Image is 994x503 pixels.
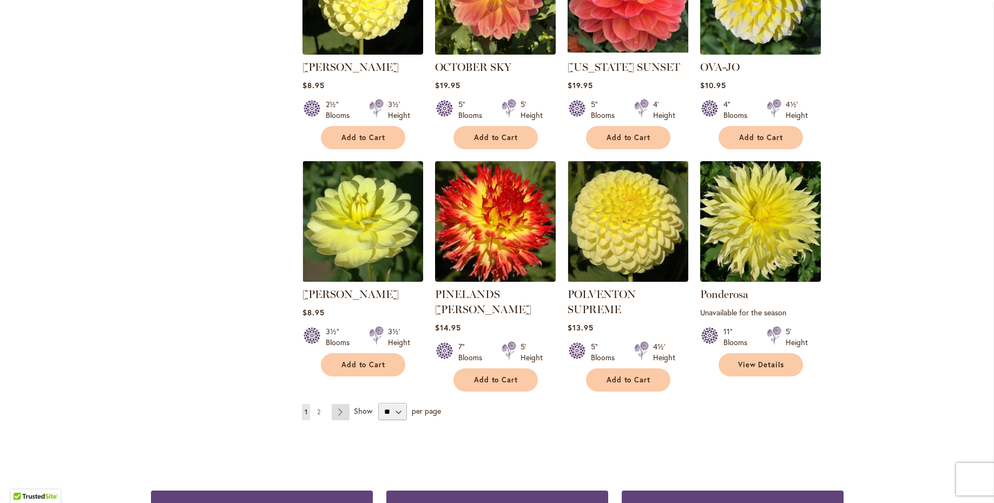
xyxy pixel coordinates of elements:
div: 5" Blooms [591,99,621,121]
a: View Details [719,353,803,376]
img: Ponderosa [700,161,821,282]
span: $13.95 [568,322,594,333]
a: PINELANDS PAM [435,274,556,284]
a: [US_STATE] SUNSET [568,61,680,74]
span: Add to Cart [739,133,784,142]
p: Unavailable for the season [700,307,821,317]
span: $19.95 [568,80,593,90]
span: Add to Cart [607,375,651,385]
div: 4' Height [653,99,675,121]
span: $8.95 [302,307,325,317]
button: Add to Cart [719,126,803,149]
a: POLVENTON SUPREME [568,274,688,284]
button: Add to Cart [453,126,538,149]
span: Add to Cart [607,133,651,142]
div: 3½' Height [388,326,410,348]
div: 4½' Height [653,341,675,363]
a: 2 [314,404,323,420]
a: OCTOBER SKY [435,61,511,74]
div: 5" Blooms [591,341,621,363]
span: 2 [317,408,320,416]
span: Add to Cart [341,133,386,142]
div: 4½' Height [786,99,808,121]
a: OVA-JO [700,47,821,57]
a: Ponderosa [700,288,748,301]
a: Ponderosa [700,274,821,284]
button: Add to Cart [453,368,538,392]
span: 1 [305,408,307,416]
a: [PERSON_NAME] [302,61,399,74]
a: POLVENTON SUPREME [568,288,636,316]
div: 4" Blooms [723,99,754,121]
img: PINELANDS PAM [435,161,556,282]
button: Add to Cart [321,126,405,149]
div: 2½" Blooms [326,99,356,121]
div: 5' Height [521,341,543,363]
a: PEGGY JEAN [302,274,423,284]
span: Show [354,406,372,416]
span: Add to Cart [474,375,518,385]
div: 5' Height [786,326,808,348]
span: $14.95 [435,322,461,333]
div: 7" Blooms [458,341,489,363]
iframe: Launch Accessibility Center [8,465,38,495]
div: 3½' Height [388,99,410,121]
a: OREGON SUNSET [568,47,688,57]
span: View Details [738,360,785,369]
a: OVA-JO [700,61,740,74]
span: per page [412,406,441,416]
a: PINELANDS [PERSON_NAME] [435,288,531,316]
a: October Sky [435,47,556,57]
div: 3½" Blooms [326,326,356,348]
span: $8.95 [302,80,325,90]
button: Add to Cart [586,368,670,392]
img: PEGGY JEAN [302,161,423,282]
div: 11" Blooms [723,326,754,348]
span: $19.95 [435,80,460,90]
a: [PERSON_NAME] [302,288,399,301]
span: $10.95 [700,80,726,90]
a: NETTIE [302,47,423,57]
div: 5' Height [521,99,543,121]
span: Add to Cart [474,133,518,142]
div: 5" Blooms [458,99,489,121]
span: Add to Cart [341,360,386,369]
button: Add to Cart [586,126,670,149]
button: Add to Cart [321,353,405,376]
img: POLVENTON SUPREME [568,161,688,282]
